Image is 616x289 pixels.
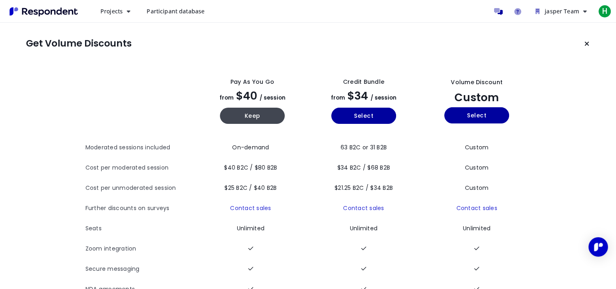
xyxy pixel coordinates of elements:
div: Credit Bundle [343,78,384,86]
span: H [598,5,611,18]
span: from [331,94,345,102]
span: On-demand [232,143,269,151]
button: Keep current plan [579,36,595,52]
span: Custom [454,90,499,105]
a: Participant database [140,4,211,19]
span: $21.25 B2C / $34 B2B [335,184,393,192]
span: jasper Team [545,7,579,15]
a: Contact sales [456,204,497,212]
span: Custom [465,184,489,192]
span: Projects [100,7,123,15]
span: Custom [465,164,489,172]
h1: Get Volume Discounts [26,38,132,49]
span: / session [260,94,286,102]
span: $34 [347,88,368,103]
th: Cost per moderated session [85,158,197,178]
span: $40 [236,88,257,103]
span: $34 B2C / $68 B2B [337,164,390,172]
span: Participant database [147,7,205,15]
span: Unlimited [463,224,490,232]
div: Open Intercom Messenger [588,237,608,257]
div: Volume Discount [451,78,503,87]
th: Seats [85,219,197,239]
span: Unlimited [350,224,377,232]
span: 63 B2C or 31 B2B [341,143,387,151]
a: Message participants [490,3,506,19]
img: Respondent [6,5,81,18]
th: Moderated sessions included [85,138,197,158]
a: Help and support [509,3,526,19]
a: Contact sales [343,204,384,212]
span: Custom [465,143,489,151]
th: Cost per unmoderated session [85,178,197,198]
button: Projects [94,4,137,19]
span: $40 B2C / $80 B2B [224,164,277,172]
th: Zoom integration [85,239,197,259]
button: H [597,4,613,19]
th: Secure messaging [85,259,197,279]
span: from [220,94,234,102]
button: jasper Team [529,4,593,19]
button: Select yearly custom_static plan [444,107,509,123]
div: Pay as you go [230,78,274,86]
button: Keep current yearly payg plan [220,108,285,124]
th: Further discounts on surveys [85,198,197,219]
span: / session [371,94,396,102]
a: Contact sales [230,204,271,212]
span: $25 B2C / $40 B2B [224,184,277,192]
button: Select yearly basic plan [331,108,396,124]
span: Unlimited [237,224,264,232]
